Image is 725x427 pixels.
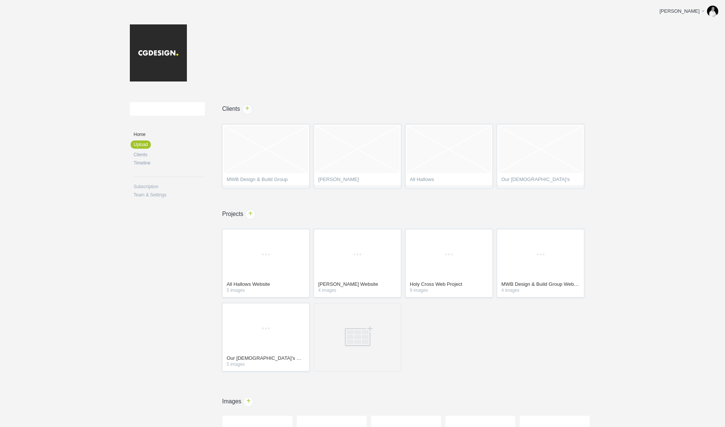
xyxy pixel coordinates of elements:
[245,210,255,219] span: +
[205,398,606,404] h1: Images
[242,104,253,115] a: +
[410,288,488,293] em: 9 images
[134,161,205,165] a: Timeline
[205,211,606,217] h1: Projects
[405,124,493,188] a: All Hallows
[134,184,205,189] a: Subscription
[659,8,700,15] div: [PERSON_NAME]
[707,6,718,17] img: b266d24ef14a10db8de91460bb94a5c0
[227,362,305,367] em: 5 images
[227,282,305,288] a: All Hallows Website
[242,104,252,114] span: +
[410,177,488,184] span: All Hallows
[501,288,580,293] em: 4 images
[130,24,187,81] img: cgdesign-logo_20181107023645.jpg
[134,193,205,197] a: Team & Settings
[227,177,305,184] span: MWB Design & Build Group
[243,397,254,407] a: +
[134,152,205,157] a: Clients
[314,303,401,371] a: Drag an image here or click to create a new project
[501,282,580,288] a: MWB Design & Build Group Website
[131,140,151,149] a: Upload
[227,288,305,293] em: 5 images
[318,288,397,293] em: 4 images
[227,356,305,362] a: Our [DEMOGRAPHIC_DATA]'s Website Project
[222,124,310,188] a: MWB Design & Build Group
[205,106,606,112] h1: Clients
[244,397,253,407] span: +
[410,282,488,288] a: Holy Cross Web Project
[314,124,401,188] a: [PERSON_NAME]
[245,209,256,220] a: +
[134,132,205,137] a: Home
[318,177,397,184] span: [PERSON_NAME]
[318,282,397,288] a: [PERSON_NAME] Website
[497,124,584,188] a: Our [DEMOGRAPHIC_DATA]'s
[501,177,580,184] span: Our [DEMOGRAPHIC_DATA]'s
[654,4,721,19] a: [PERSON_NAME]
